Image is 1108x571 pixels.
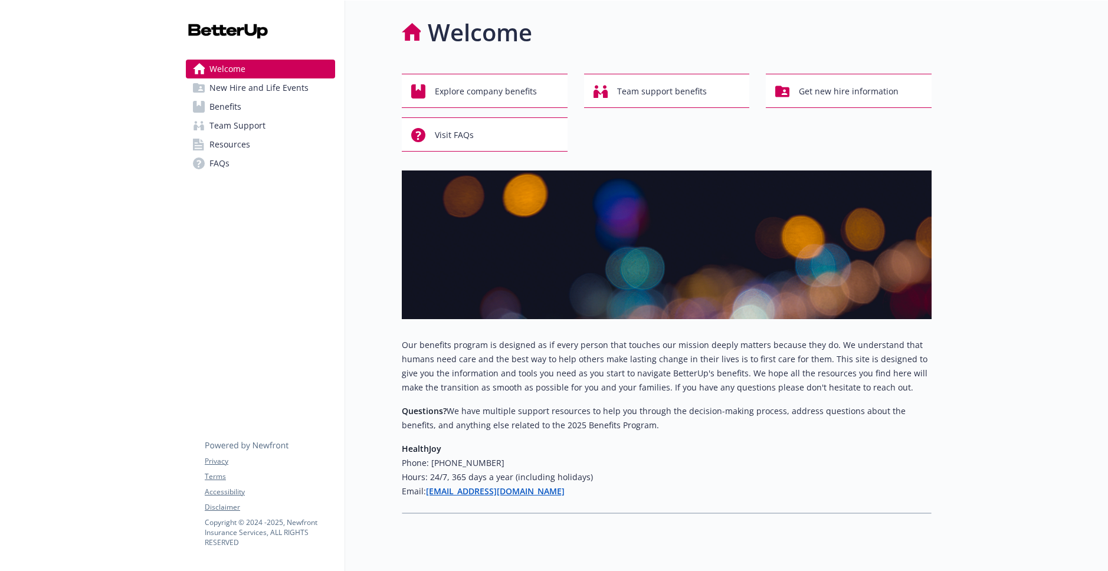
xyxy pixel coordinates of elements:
[402,117,568,152] button: Visit FAQs
[402,404,932,432] p: We have multiple support resources to help you through the decision-making process, address quest...
[205,502,335,513] a: Disclaimer
[428,15,532,50] h1: Welcome
[402,338,932,395] p: Our benefits program is designed as if every person that touches our mission deeply matters becau...
[402,405,447,416] strong: Questions?
[402,484,932,498] h6: Email:
[402,74,568,108] button: Explore company benefits
[402,170,932,319] img: overview page banner
[402,456,932,470] h6: Phone: [PHONE_NUMBER]
[209,154,230,173] span: FAQs
[402,443,441,454] strong: HealthJoy
[186,60,335,78] a: Welcome
[435,124,474,146] span: Visit FAQs
[799,80,899,103] span: Get new hire information
[186,97,335,116] a: Benefits
[426,485,565,497] a: [EMAIL_ADDRESS][DOMAIN_NAME]
[186,135,335,154] a: Resources
[205,517,335,547] p: Copyright © 2024 - 2025 , Newfront Insurance Services, ALL RIGHTS RESERVED
[209,60,245,78] span: Welcome
[205,487,335,497] a: Accessibility
[186,116,335,135] a: Team Support
[402,470,932,484] h6: Hours: 24/7, 365 days a year (including holidays)​
[209,97,241,116] span: Benefits
[617,80,707,103] span: Team support benefits
[205,471,335,482] a: Terms
[205,456,335,467] a: Privacy
[186,154,335,173] a: FAQs
[209,78,309,97] span: New Hire and Life Events
[209,135,250,154] span: Resources
[584,74,750,108] button: Team support benefits
[435,80,537,103] span: Explore company benefits
[209,116,265,135] span: Team Support
[766,74,932,108] button: Get new hire information
[186,78,335,97] a: New Hire and Life Events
